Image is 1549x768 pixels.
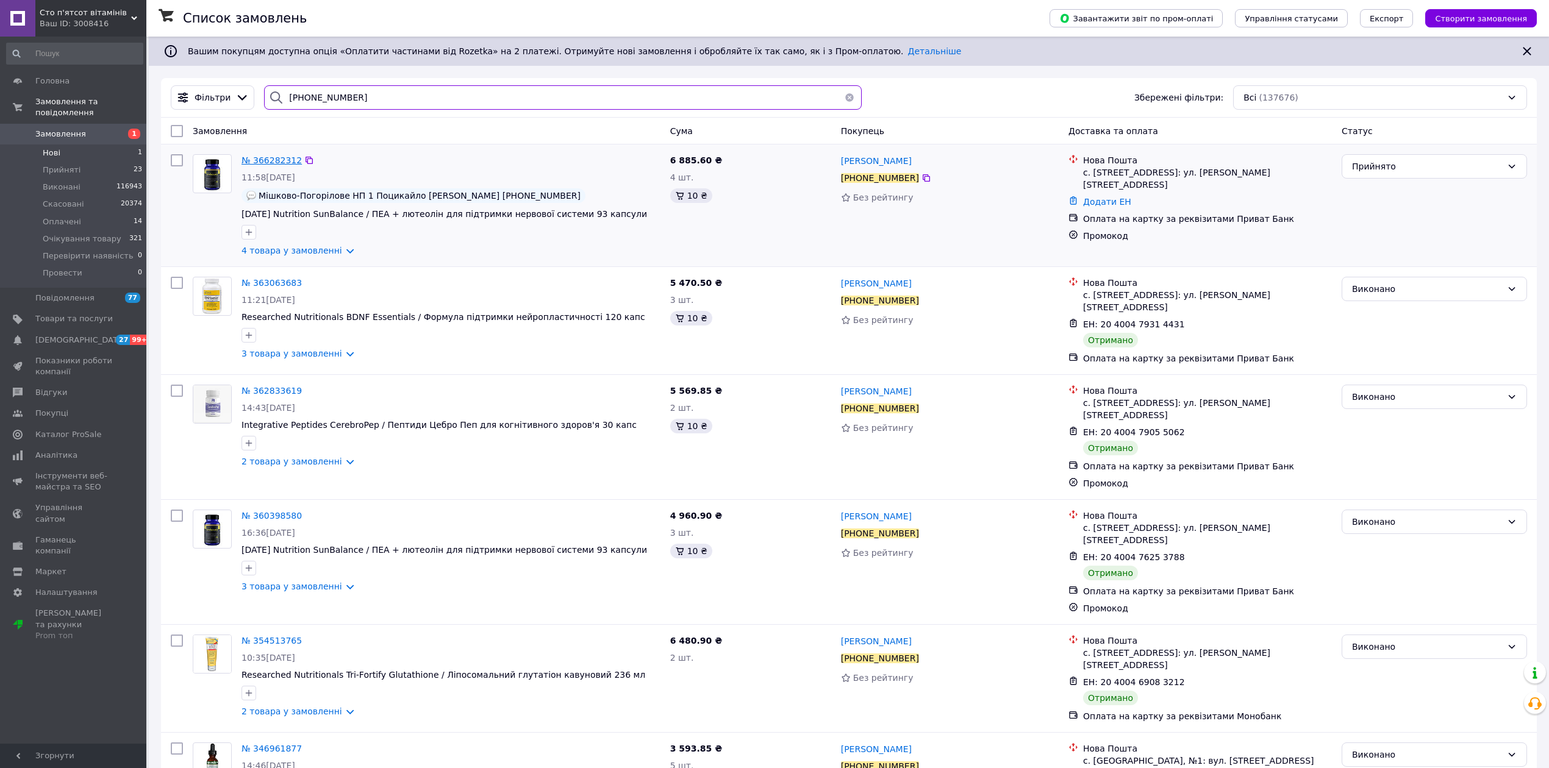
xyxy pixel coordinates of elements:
[841,279,912,288] span: [PERSON_NAME]
[841,528,919,538] div: [PHONE_NUMBER]
[1083,755,1332,767] div: с. [GEOGRAPHIC_DATA], №1: вул. [STREET_ADDRESS]
[241,636,302,645] span: № 354513765
[241,653,295,663] span: 10:35[DATE]
[1259,93,1298,102] span: (137676)
[241,312,645,322] a: Researched Nutritionals BDNF Essentials / Формула підтримки нейропластичності 120 капс
[134,165,142,176] span: 23
[241,155,302,165] span: № 366282312
[35,502,113,524] span: Управління сайтом
[35,76,70,87] span: Головна
[6,43,143,65] input: Пошук
[1083,289,1332,313] div: с. [STREET_ADDRESS]: ул. [PERSON_NAME][STREET_ADDRESS]
[116,335,130,345] span: 27
[841,744,912,754] span: [PERSON_NAME]
[841,156,912,166] span: [PERSON_NAME]
[35,587,98,598] span: Налаштування
[853,548,914,558] span: Без рейтингу
[241,457,342,466] a: 2 товара у замовленні
[670,311,712,325] div: 10 ₴
[670,188,712,203] div: 10 ₴
[1083,677,1185,687] span: ЕН: 20 4004 6908 3212
[193,277,232,316] a: Фото товару
[138,148,142,158] span: 1
[1083,460,1332,472] div: Оплата на картку за реквізитами Приват Банк
[43,268,82,279] span: Провести
[853,673,914,683] span: Без рейтингу
[241,209,647,219] a: [DATE] Nutrition SunBalance / ПЕА + лютеолін для підтримки нервової системи 93 капсули
[1083,333,1138,347] div: Отримано
[138,251,142,261] span: 0
[259,191,581,201] span: Мішково-Погорілове НП 1 Поцикайло [PERSON_NAME] [PHONE_NUMBER]
[241,349,342,358] a: 3 товара у замовленні
[853,193,914,202] span: Без рейтингу
[201,155,223,193] img: Фото товару
[670,511,723,521] span: 4 960.90 ₴
[241,295,295,305] span: 11:21[DATE]
[1352,282,1502,296] div: Виконано
[1083,635,1332,647] div: Нова Пошта
[1059,13,1213,24] span: Завантажити звіт по пром-оплаті
[1435,14,1527,23] span: Створити замовлення
[241,581,342,591] a: 3 товара у замовленні
[670,544,712,558] div: 10 ₴
[841,636,912,646] span: [PERSON_NAME]
[1081,600,1334,617] div: Промокод
[1083,510,1332,522] div: Нова Пошта
[1083,441,1138,455] div: Отримано
[670,126,693,136] span: Cума
[670,278,723,288] span: 5 470.50 ₴
[241,278,302,288] span: № 363063683
[1083,552,1185,562] span: ЕН: 20 4004 7625 3788
[130,335,150,345] span: 99+
[201,510,223,548] img: Фото товару
[1425,9,1537,27] button: Створити замовлення
[1081,227,1334,244] div: Промокод
[1083,427,1185,437] span: ЕН: 20 4004 7905 5062
[35,471,113,492] span: Інструменти веб-майстра та SEO
[43,251,134,261] span: Перевірити наявність
[193,635,231,673] img: Фото товару
[670,386,723,396] span: 5 569.85 ₴
[1235,9,1348,27] button: Управління статусами
[43,182,80,193] span: Виконані
[264,85,862,110] input: Пошук за номером замовлення, ПІБ покупця, номером телефону, Email, номером накладної
[193,154,232,193] a: Фото товару
[853,423,914,433] span: Без рейтингу
[35,335,126,346] span: [DEMOGRAPHIC_DATA]
[1050,9,1223,27] button: Завантажити звіт по пром-оплаті
[1083,566,1138,580] div: Отримано
[1352,515,1502,528] div: Виконано
[35,387,67,398] span: Відгуки
[1068,126,1158,136] span: Доставка та оплата
[241,403,295,413] span: 14:43[DATE]
[841,653,919,663] div: [PHONE_NUMBER]
[1360,9,1414,27] button: Експорт
[853,315,914,325] span: Без рейтингу
[241,670,645,680] span: Researched Nutritionals Tri-Fortify Glutathione / Ліпосомальний глутатіон кавуновий 236 мл
[1352,160,1502,173] div: Прийнято
[241,528,295,538] span: 16:36[DATE]
[841,277,912,290] a: [PERSON_NAME]
[183,11,307,26] h1: Список замовлень
[1083,197,1131,207] a: Додати ЕН
[837,85,862,110] button: Очистить
[40,7,131,18] span: Cто п'ятсот вітамінів
[241,511,302,521] a: № 360398580
[670,744,723,753] span: 3 593.85 ₴
[841,126,884,136] span: Покупець
[43,148,60,158] span: Нові
[841,511,912,521] span: [PERSON_NAME]
[1134,91,1223,104] span: Збережені фільтри:
[1083,154,1332,166] div: Нова Пошта
[128,129,140,139] span: 1
[241,420,637,430] a: Integrative Peptides CerebroPep / Пептиди Цебро Пеп для когнітивного здоров'я 30 капс
[195,91,231,104] span: Фільтри
[35,429,101,440] span: Каталог ProSale
[35,293,95,304] span: Повідомлення
[1081,475,1334,492] div: Промокод
[138,268,142,279] span: 0
[1083,385,1332,397] div: Нова Пошта
[908,46,962,56] a: Детальніше
[841,635,912,647] a: [PERSON_NAME]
